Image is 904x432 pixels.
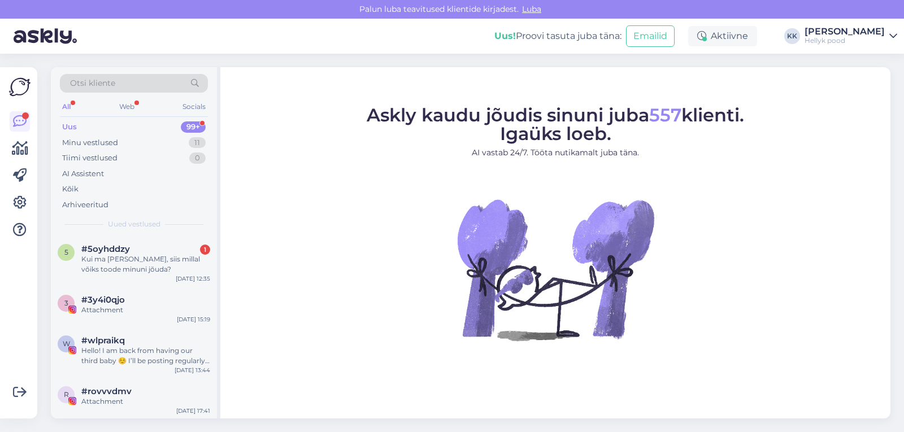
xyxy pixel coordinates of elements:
div: 0 [189,152,206,164]
div: Kõik [62,184,79,195]
span: Askly kaudu jõudis sinuni juba klienti. Igaüks loeb. [367,104,744,145]
span: #wlpraikq [81,335,125,346]
img: Askly Logo [9,76,31,98]
div: Socials [180,99,208,114]
div: Hello! I am back from having our third baby ☺️ I’ll be posting regularly again and I am open to m... [81,346,210,366]
div: Uus [62,121,77,133]
a: [PERSON_NAME]Hellyk pood [805,27,897,45]
div: [DATE] 15:19 [177,315,210,324]
div: Minu vestlused [62,137,118,149]
div: 1 [200,245,210,255]
div: Aktiivne [688,26,757,46]
span: #3y4i0qjo [81,295,125,305]
div: Arhiveeritud [62,199,108,211]
span: 5 [64,248,68,256]
div: Attachment [81,305,210,315]
span: w [63,339,70,348]
div: Web [117,99,137,114]
div: KK [784,28,800,44]
img: No Chat active [454,168,657,371]
p: AI vastab 24/7. Tööta nutikamalt juba täna. [367,147,744,159]
div: [PERSON_NAME] [805,27,885,36]
span: #5oyhddzy [81,244,130,254]
div: 99+ [181,121,206,133]
span: r [64,390,69,399]
span: Uued vestlused [108,219,160,229]
span: 557 [649,104,681,126]
div: [DATE] 12:35 [176,274,210,283]
div: Proovi tasuta juba täna: [494,29,621,43]
div: AI Assistent [62,168,104,180]
div: [DATE] 17:41 [176,407,210,415]
div: 11 [189,137,206,149]
div: [DATE] 13:44 [175,366,210,374]
div: Attachment [81,396,210,407]
div: Kui ma [PERSON_NAME], siis millal võiks toode minuni jõuda? [81,254,210,274]
button: Emailid [626,25,675,47]
div: Hellyk pood [805,36,885,45]
span: Otsi kliente [70,77,115,89]
div: Tiimi vestlused [62,152,118,164]
span: #rovvvdmv [81,386,132,396]
span: 3 [64,299,68,307]
div: All [60,99,73,114]
span: Luba [519,4,545,14]
b: Uus! [494,30,516,41]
